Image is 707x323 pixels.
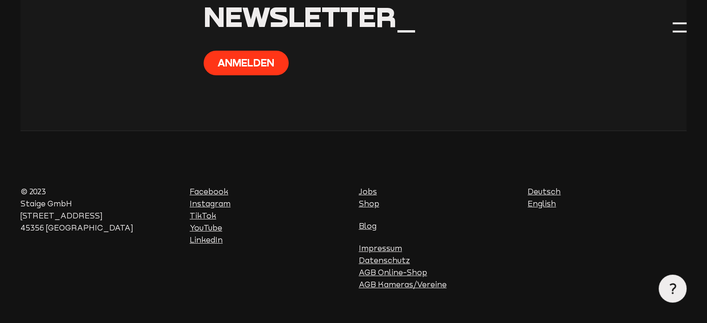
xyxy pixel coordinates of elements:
p: © 2023 Staige GmbH [STREET_ADDRESS] 45356 [GEOGRAPHIC_DATA] [20,186,179,234]
a: Blog [359,222,377,231]
a: Instagram [190,199,231,208]
a: LinkedIn [190,236,223,244]
a: AGB Online-Shop [359,268,427,277]
a: AGB Kameras/Vereine [359,280,447,289]
a: Facebook [190,187,228,196]
a: Impressum [359,244,402,253]
a: YouTube [190,224,222,232]
a: Shop [359,199,379,208]
a: Datenschutz [359,256,410,265]
a: TikTok [190,211,216,220]
a: Deutsch [528,187,561,196]
a: Jobs [359,187,377,196]
a: English [528,199,556,208]
button: Anmelden [204,51,289,76]
iframe: chat widget [668,148,698,176]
